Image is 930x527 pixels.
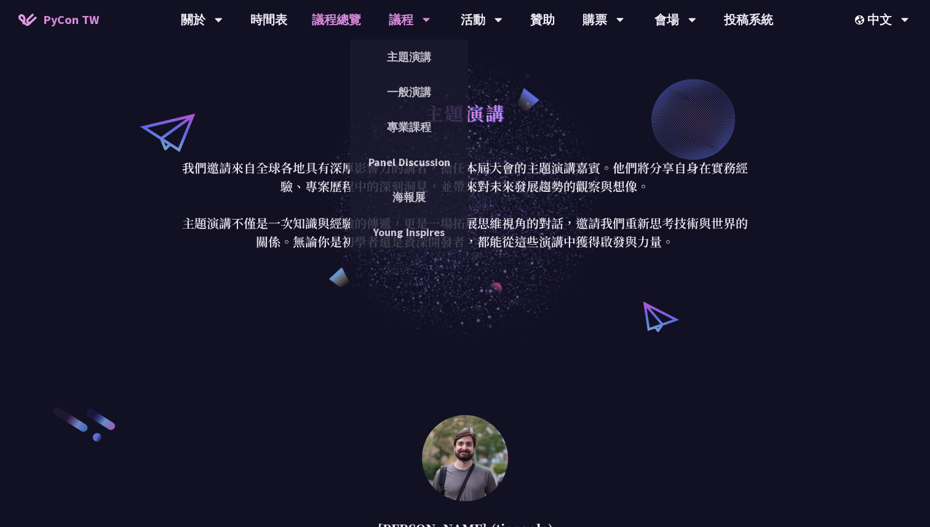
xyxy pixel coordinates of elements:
a: 專業課程 [350,113,468,141]
img: Locale Icon [855,15,867,25]
a: Young Inspires [350,218,468,247]
img: Sebastián Ramírez (tiangolo) [422,415,508,501]
a: Panel Discussion [350,148,468,176]
span: PyCon TW [43,10,99,29]
a: PyCon TW [6,4,111,35]
a: 一般演講 [350,77,468,106]
p: 我們邀請來自全球各地具有深厚影響力的講者，擔任本屆大會的主題演講嘉賓。他們將分享自身在實務經驗、專案歷程中的深刻洞見，並帶來對未來發展趨勢的觀察與想像。 主題演講不僅是一次知識與經驗的傳遞，更是... [179,159,751,251]
a: 主題演講 [350,42,468,71]
a: 海報展 [350,183,468,212]
img: Home icon of PyCon TW 2025 [18,14,37,26]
